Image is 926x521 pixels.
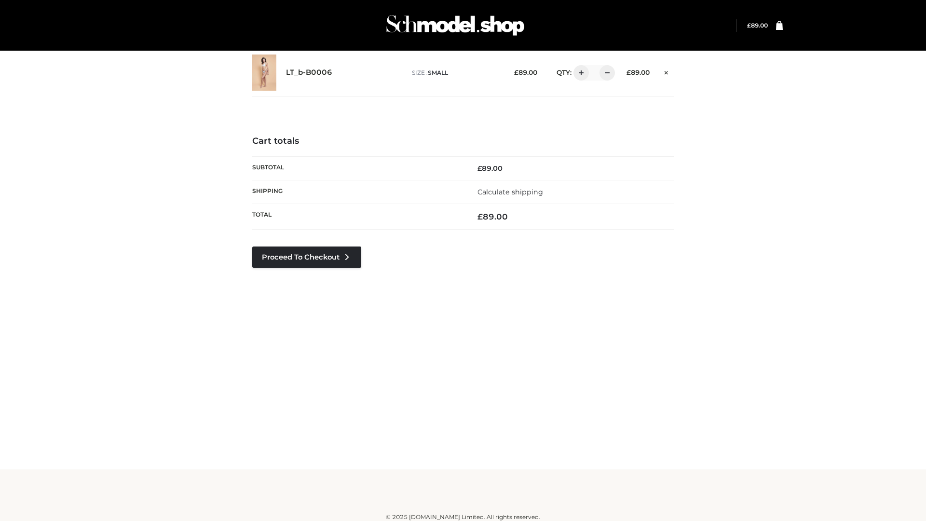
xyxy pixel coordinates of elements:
a: Remove this item [659,65,674,78]
th: Shipping [252,180,463,204]
span: £ [626,69,631,76]
span: £ [477,164,482,173]
th: Subtotal [252,156,463,180]
bdi: 89.00 [477,212,508,221]
h4: Cart totals [252,136,674,147]
img: Schmodel Admin 964 [383,6,528,44]
bdi: 89.00 [747,22,768,29]
span: £ [477,212,483,221]
div: QTY: [547,65,612,81]
bdi: 89.00 [477,164,503,173]
p: size : [412,69,499,77]
a: Calculate shipping [477,188,543,196]
a: £89.00 [747,22,768,29]
a: LT_b-B0006 [286,68,332,77]
th: Total [252,204,463,230]
bdi: 89.00 [626,69,650,76]
a: Proceed to Checkout [252,247,361,268]
span: £ [747,22,751,29]
span: SMALL [428,69,448,76]
span: £ [514,69,518,76]
bdi: 89.00 [514,69,537,76]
